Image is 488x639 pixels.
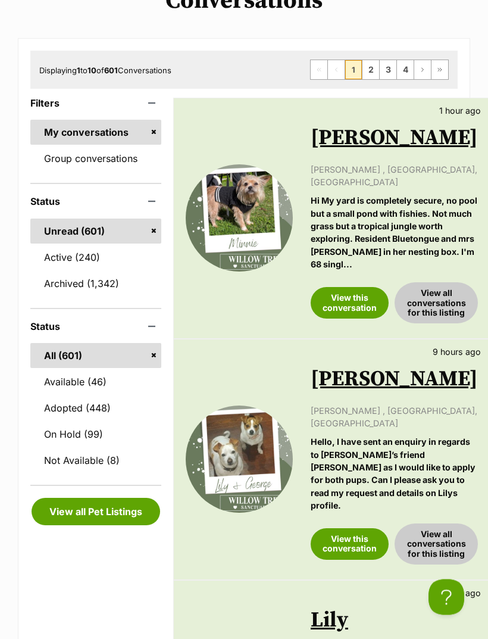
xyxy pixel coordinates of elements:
iframe: Help Scout Beacon - Open [428,579,464,615]
a: View this conversation [311,529,389,560]
a: Next page [414,61,431,80]
a: [PERSON_NAME] [311,366,478,393]
p: Hi My yard is completely secure, no pool but a small pond with fishies. Not much grass but a trop... [311,195,478,271]
span: Displaying to of Conversations [39,66,171,76]
a: Last page [431,61,448,80]
a: Unread (601) [30,219,161,244]
strong: 1 [77,66,80,76]
a: Adopted (448) [30,396,161,421]
a: All (601) [30,344,161,369]
a: Not Available (8) [30,448,161,473]
a: Group conversations [30,146,161,172]
img: George [186,406,293,513]
a: Page 3 [380,61,396,80]
nav: Pagination [310,60,449,80]
a: View all conversations for this listing [395,283,478,323]
span: Page 1 [345,61,362,80]
strong: 10 [87,66,96,76]
a: My conversations [30,120,161,145]
a: Archived (1,342) [30,272,161,297]
span: First page [311,61,327,80]
a: [PERSON_NAME] [311,125,478,152]
header: Status [30,322,161,332]
header: Filters [30,98,161,109]
a: Page 4 [397,61,414,80]
header: Status [30,197,161,207]
a: Active (240) [30,245,161,270]
a: View all conversations for this listing [395,524,478,565]
strong: 601 [104,66,118,76]
a: Page 2 [362,61,379,80]
span: Previous page [328,61,345,80]
p: [PERSON_NAME] , [GEOGRAPHIC_DATA], [GEOGRAPHIC_DATA] [311,405,478,431]
a: On Hold (99) [30,422,161,447]
a: Available (46) [30,370,161,395]
img: Minnie [186,165,293,272]
p: 9 hours ago [433,346,481,359]
p: Hello, I have sent an enquiry in regards to [PERSON_NAME]’s friend [PERSON_NAME] as I would like ... [311,436,478,512]
p: 1 hour ago [439,105,481,117]
a: Lily [311,607,348,634]
p: [PERSON_NAME] , [GEOGRAPHIC_DATA], [GEOGRAPHIC_DATA] [311,164,478,189]
a: View all Pet Listings [32,498,160,526]
a: View this conversation [311,288,389,319]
